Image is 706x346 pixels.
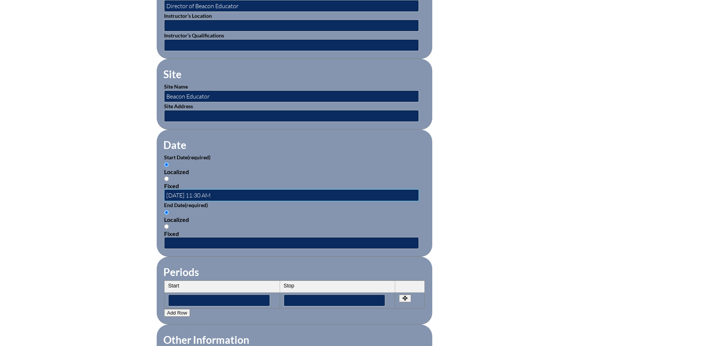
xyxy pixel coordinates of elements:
[164,103,193,109] label: Site Address
[164,281,280,293] th: Start
[164,176,169,181] input: Fixed
[164,202,208,208] label: End Date
[164,182,425,189] div: Fixed
[163,266,200,278] legend: Periods
[280,281,396,293] th: Stop
[164,32,224,39] label: Instructor’s Qualifications
[164,230,425,237] div: Fixed
[187,154,210,160] span: (required)
[164,13,212,19] label: Instructor’s Location
[164,216,425,223] div: Localized
[164,83,188,90] label: Site Name
[163,333,250,346] legend: Other Information
[163,68,182,80] legend: Site
[164,224,169,229] input: Fixed
[185,202,208,208] span: (required)
[163,139,187,151] legend: Date
[164,309,190,317] button: Add Row
[164,168,425,175] div: Localized
[164,154,210,160] label: Start Date
[164,162,169,167] input: Localized
[164,210,169,215] input: Localized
